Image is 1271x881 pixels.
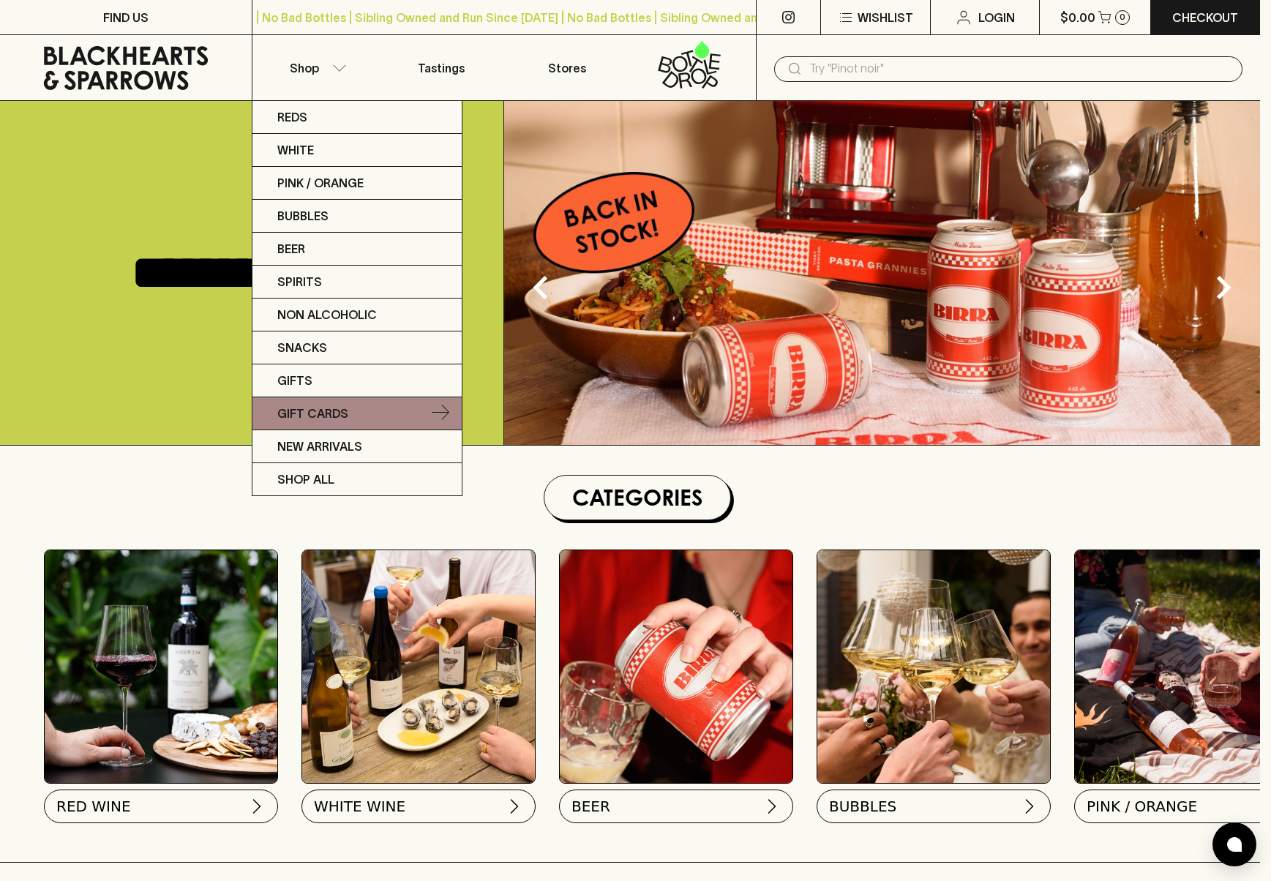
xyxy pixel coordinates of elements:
[277,405,348,422] p: Gift Cards
[277,438,362,455] p: New Arrivals
[277,207,329,225] p: Bubbles
[277,273,322,290] p: Spirits
[277,240,305,258] p: Beer
[252,266,462,299] a: Spirits
[252,364,462,397] a: Gifts
[277,339,327,356] p: Snacks
[252,331,462,364] a: Snacks
[252,397,462,430] a: Gift Cards
[252,463,462,495] a: SHOP ALL
[252,299,462,331] a: Non Alcoholic
[277,306,377,323] p: Non Alcoholic
[277,471,334,488] p: SHOP ALL
[252,200,462,233] a: Bubbles
[277,174,364,192] p: Pink / Orange
[277,372,312,389] p: Gifts
[1227,837,1242,852] img: bubble-icon
[277,108,307,126] p: Reds
[252,233,462,266] a: Beer
[277,141,314,159] p: White
[252,101,462,134] a: Reds
[252,430,462,463] a: New Arrivals
[252,134,462,167] a: White
[252,167,462,200] a: Pink / Orange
